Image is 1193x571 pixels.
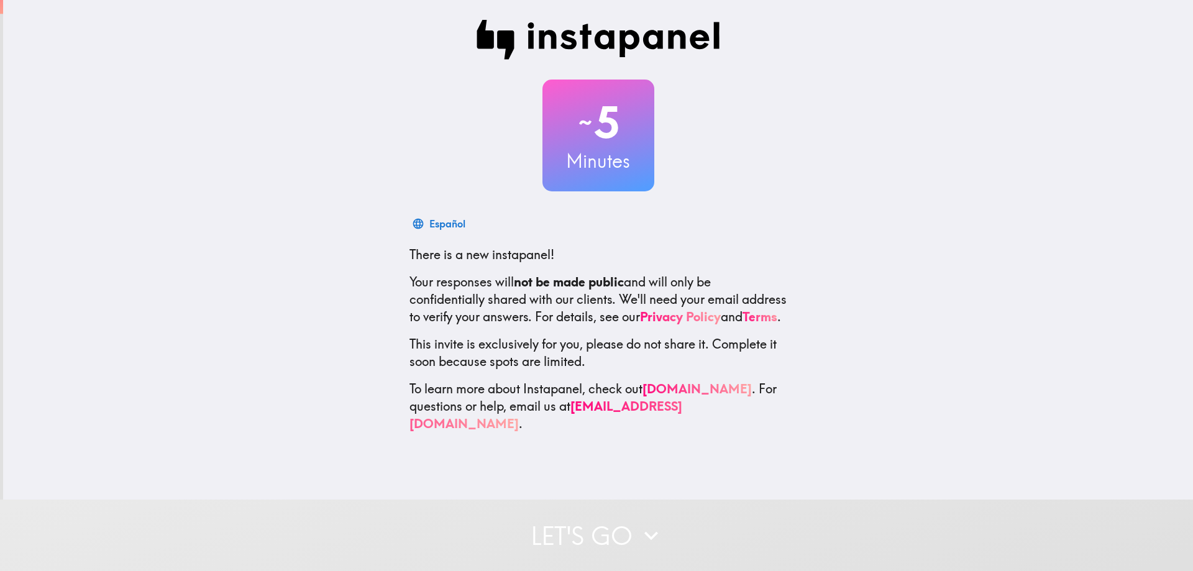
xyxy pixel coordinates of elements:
[409,211,470,236] button: Español
[409,380,787,432] p: To learn more about Instapanel, check out . For questions or help, email us at .
[640,309,721,324] a: Privacy Policy
[542,148,654,174] h3: Minutes
[409,398,682,431] a: [EMAIL_ADDRESS][DOMAIN_NAME]
[577,104,594,141] span: ~
[477,20,720,60] img: Instapanel
[409,336,787,370] p: This invite is exclusively for you, please do not share it. Complete it soon because spots are li...
[542,97,654,148] h2: 5
[409,247,554,262] span: There is a new instapanel!
[514,274,624,290] b: not be made public
[642,381,752,396] a: [DOMAIN_NAME]
[429,215,465,232] div: Español
[743,309,777,324] a: Terms
[409,273,787,326] p: Your responses will and will only be confidentially shared with our clients. We'll need your emai...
